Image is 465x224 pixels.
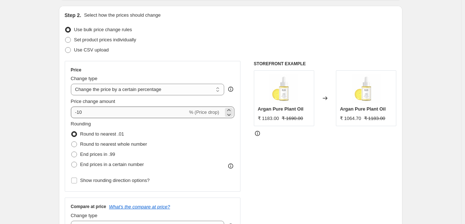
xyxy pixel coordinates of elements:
img: 2_58_80x.jpg [269,74,298,103]
span: Show rounding direction options? [80,178,150,183]
span: End prices in a certain number [80,162,144,167]
h3: Price [71,67,81,73]
button: What's the compare at price? [109,204,170,210]
strike: ₹ 1183.00 [364,115,385,122]
span: Rounding [71,121,91,126]
span: End prices in .99 [80,152,115,157]
h2: Step 2. [65,12,81,19]
span: Use CSV upload [74,47,109,53]
span: Round to nearest whole number [80,141,147,147]
p: Select how the prices should change [84,12,161,19]
span: Round to nearest .01 [80,131,124,137]
span: Use bulk price change rules [74,27,132,32]
h3: Compare at price [71,204,106,210]
span: Argan Pure Plant Oil [258,106,303,112]
span: Argan Pure Plant Oil [340,106,385,112]
input: -15 [71,107,188,118]
span: Price change amount [71,99,115,104]
span: % (Price drop) [189,109,219,115]
div: ₹ 1064.70 [340,115,361,122]
div: ₹ 1183.00 [258,115,279,122]
span: Change type [71,213,98,218]
img: 2_58_80x.jpg [352,74,381,103]
div: help [227,86,234,93]
strike: ₹ 1690.00 [282,115,303,122]
span: Change type [71,76,98,81]
span: Set product prices individually [74,37,136,42]
h6: STOREFRONT EXAMPLE [254,61,397,67]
